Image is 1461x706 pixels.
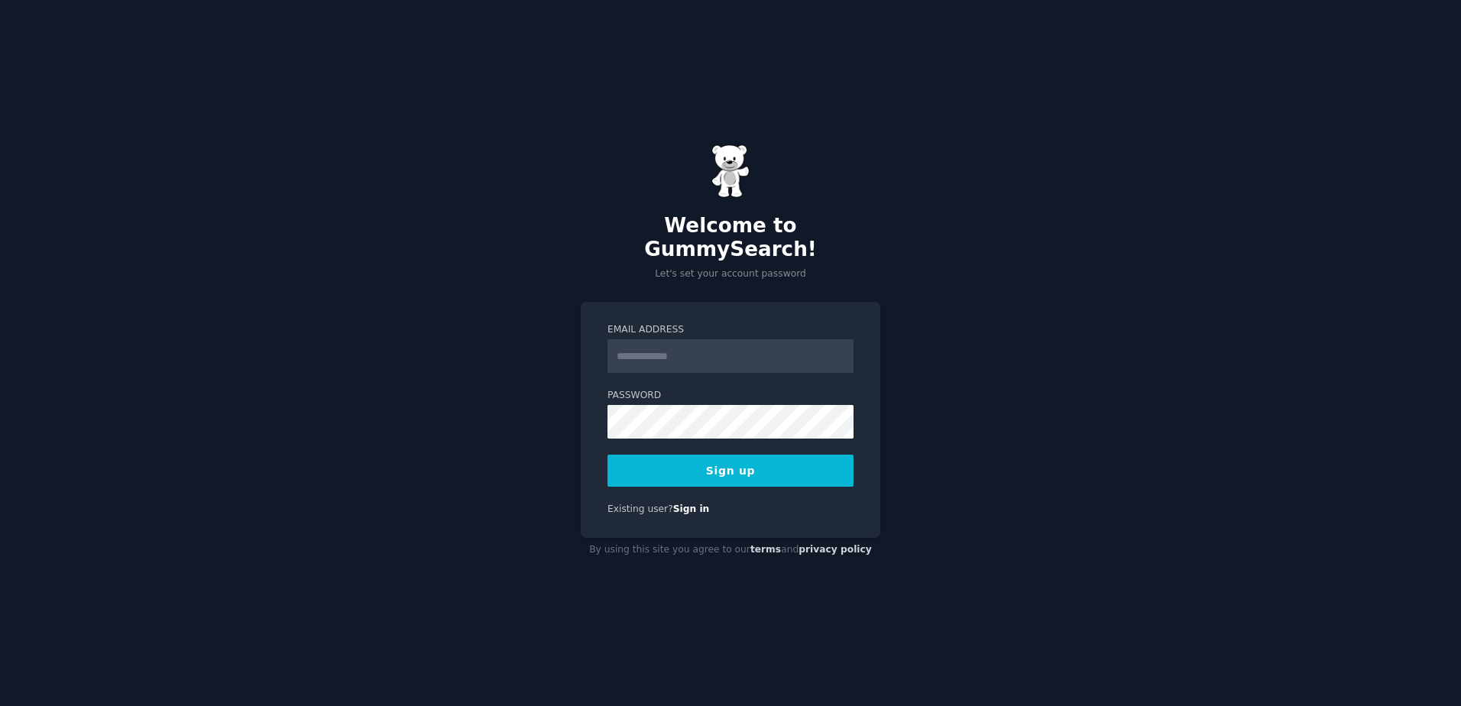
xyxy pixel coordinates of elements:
a: Sign in [673,504,710,514]
label: Email Address [607,323,854,337]
button: Sign up [607,455,854,487]
img: Gummy Bear [711,144,750,198]
p: Let's set your account password [581,267,880,281]
span: Existing user? [607,504,673,514]
label: Password [607,389,854,403]
div: By using this site you agree to our and [581,538,880,562]
h2: Welcome to GummySearch! [581,214,880,262]
a: terms [750,544,781,555]
a: privacy policy [799,544,872,555]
